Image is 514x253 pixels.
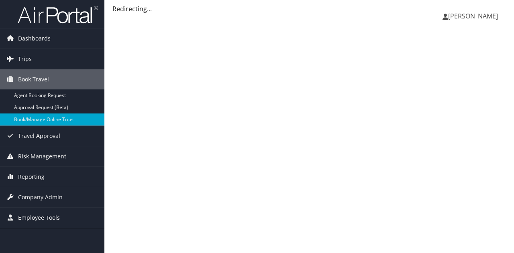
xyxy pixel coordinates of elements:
[18,126,60,146] span: Travel Approval
[18,69,49,89] span: Book Travel
[443,4,506,28] a: [PERSON_NAME]
[448,12,498,20] span: [PERSON_NAME]
[18,5,98,24] img: airportal-logo.png
[18,49,32,69] span: Trips
[18,167,45,187] span: Reporting
[18,146,66,166] span: Risk Management
[18,208,60,228] span: Employee Tools
[18,187,63,207] span: Company Admin
[18,28,51,49] span: Dashboards
[112,4,506,14] div: Redirecting...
